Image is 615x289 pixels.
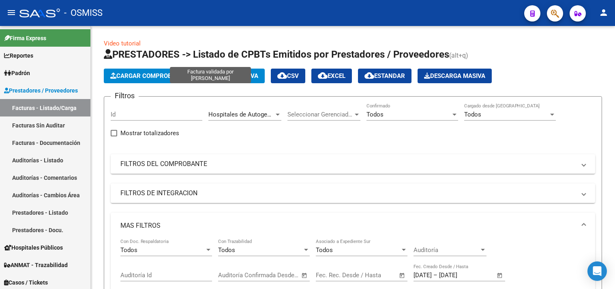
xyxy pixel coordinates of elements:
[120,221,576,230] mat-panel-title: MAS FILTROS
[120,128,179,138] span: Mostrar totalizadores
[4,278,48,287] span: Casos / Tickets
[433,272,437,279] span: –
[439,272,478,279] input: End date
[349,272,389,279] input: End date
[4,34,46,43] span: Firma Express
[218,246,235,254] span: Todos
[316,246,333,254] span: Todos
[6,8,16,17] mat-icon: menu
[104,40,141,47] a: Video tutorial
[111,183,595,203] mat-expansion-panel-header: FILTROS DE INTEGRACION
[200,69,265,83] button: Carga Masiva
[4,51,33,60] span: Reportes
[218,272,244,279] input: Start date
[398,271,407,280] button: Open calendar
[495,271,505,280] button: Open calendar
[587,261,607,281] div: Open Intercom Messenger
[111,154,595,174] mat-expansion-panel-header: FILTROS DEL COMPROBANTE
[104,49,449,60] span: PRESTADORES -> Listado de CPBTs Emitidos por Prestadores / Proveedores
[4,261,68,270] span: ANMAT - Trazabilidad
[464,111,481,118] span: Todos
[110,72,187,80] span: Cargar Comprobante
[318,71,328,80] mat-icon: cloud_download
[206,72,258,80] span: Carga Masiva
[414,246,479,254] span: Auditoría
[300,271,309,280] button: Open calendar
[358,69,411,83] button: Estandar
[366,111,384,118] span: Todos
[208,111,318,118] span: Hospitales de Autogestión - Afiliaciones
[599,8,609,17] mat-icon: person
[414,272,432,279] input: Start date
[64,4,103,22] span: - OSMISS
[104,69,194,83] button: Cargar Comprobante
[277,71,287,80] mat-icon: cloud_download
[271,69,305,83] button: CSV
[318,72,345,80] span: EXCEL
[120,189,576,198] mat-panel-title: FILTROS DE INTEGRACION
[277,72,299,80] span: CSV
[111,90,139,101] h3: Filtros
[364,72,405,80] span: Estandar
[364,71,374,80] mat-icon: cloud_download
[418,69,492,83] button: Descarga Masiva
[111,213,595,239] mat-expansion-panel-header: MAS FILTROS
[287,111,353,118] span: Seleccionar Gerenciador
[252,272,291,279] input: End date
[120,160,576,168] mat-panel-title: FILTROS DEL COMPROBANTE
[418,69,492,83] app-download-masive: Descarga masiva de comprobantes (adjuntos)
[449,52,468,59] span: (alt+q)
[424,72,485,80] span: Descarga Masiva
[316,272,342,279] input: Start date
[4,86,78,95] span: Prestadores / Proveedores
[4,243,63,252] span: Hospitales Públicos
[4,69,30,78] span: Padrón
[120,246,137,254] span: Todos
[311,69,352,83] button: EXCEL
